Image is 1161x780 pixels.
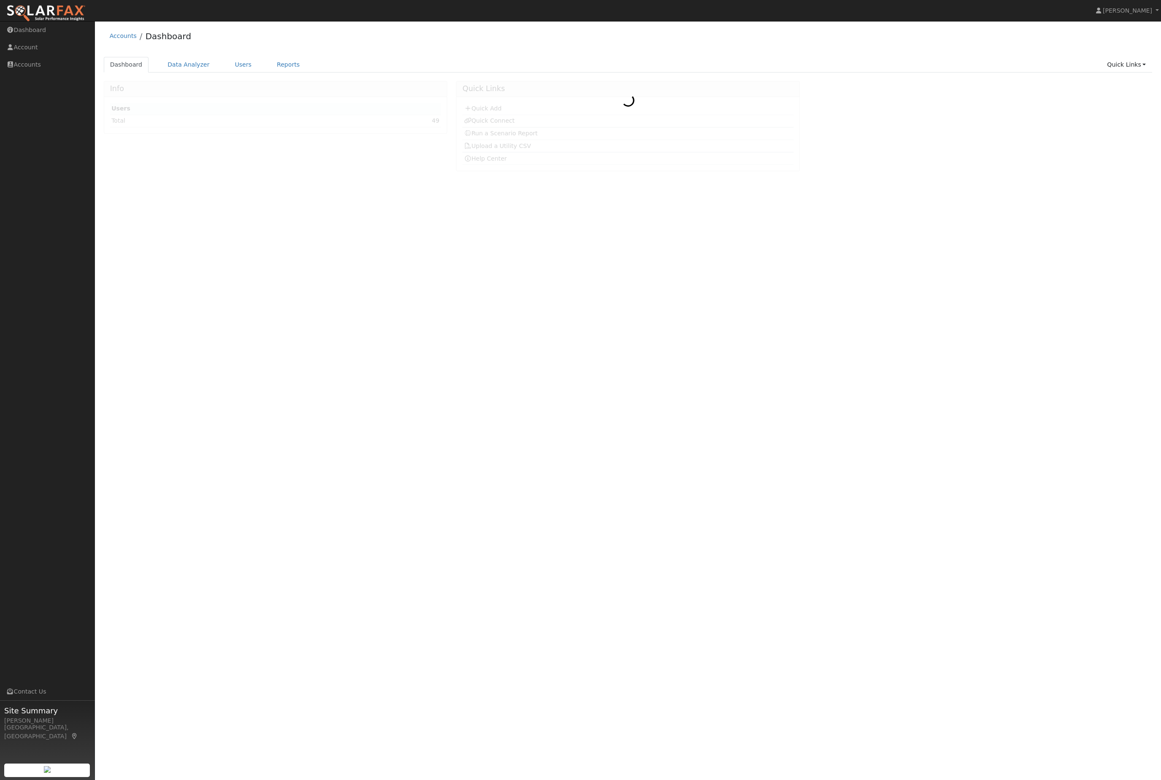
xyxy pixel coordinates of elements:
a: Users [229,57,258,73]
a: Data Analyzer [161,57,216,73]
a: Map [71,733,78,740]
span: Site Summary [4,705,90,716]
a: Accounts [110,32,137,39]
a: Quick Links [1101,57,1152,73]
a: Dashboard [104,57,149,73]
img: SolarFax [6,5,86,22]
a: Dashboard [146,31,192,41]
span: [PERSON_NAME] [1103,7,1152,14]
img: retrieve [44,766,51,773]
div: [PERSON_NAME] [4,716,90,725]
div: [GEOGRAPHIC_DATA], [GEOGRAPHIC_DATA] [4,723,90,741]
a: Reports [270,57,306,73]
